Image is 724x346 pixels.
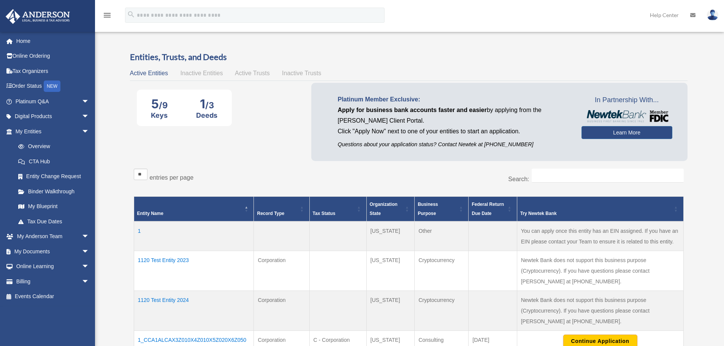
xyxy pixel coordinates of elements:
th: Federal Return Due Date: Activate to sort [469,197,517,222]
a: Online Learningarrow_drop_down [5,259,101,274]
div: 1 [196,96,217,111]
td: Other [415,221,469,251]
span: arrow_drop_down [82,109,97,125]
a: Events Calendar [5,289,101,304]
span: Entity Name [137,211,163,216]
div: Deeds [196,111,217,119]
span: Tax Status [313,211,336,216]
a: Platinum Q&Aarrow_drop_down [5,94,101,109]
th: Organization State: Activate to sort [366,197,415,222]
td: Cryptocurrency [415,291,469,331]
a: Entity Change Request [11,169,97,184]
span: Active Trusts [235,70,270,76]
p: Platinum Member Exclusive: [338,94,570,105]
div: NEW [44,81,60,92]
td: You can apply once this entity has an EIN assigned. If you have an EIN please contact your Team t... [517,221,683,251]
th: Entity Name: Activate to invert sorting [134,197,254,222]
a: Binder Walkthrough [11,184,97,199]
a: Learn More [581,126,672,139]
span: arrow_drop_down [82,229,97,245]
a: Home [5,33,101,49]
td: [US_STATE] [366,221,415,251]
td: Corporation [254,251,309,291]
p: Questions about your application status? Contact Newtek at [PHONE_NUMBER] [338,140,570,149]
td: Corporation [254,291,309,331]
a: My Documentsarrow_drop_down [5,244,101,259]
span: Active Entities [130,70,168,76]
img: Anderson Advisors Platinum Portal [3,9,72,24]
a: Billingarrow_drop_down [5,274,101,289]
span: arrow_drop_down [82,259,97,275]
i: menu [103,11,112,20]
a: Order StatusNEW [5,79,101,94]
a: My Anderson Teamarrow_drop_down [5,229,101,244]
th: Record Type: Activate to sort [254,197,309,222]
h3: Entities, Trusts, and Deeds [130,51,688,63]
span: arrow_drop_down [82,244,97,259]
span: In Partnership With... [581,94,672,106]
td: Newtek Bank does not support this business purpose (Cryptocurrency). If you have questions please... [517,251,683,291]
td: [US_STATE] [366,291,415,331]
div: 5 [151,96,168,111]
td: 1120 Test Entity 2024 [134,291,254,331]
span: /9 [159,100,168,110]
span: arrow_drop_down [82,274,97,289]
a: My Entitiesarrow_drop_down [5,124,97,139]
span: Business Purpose [418,202,438,216]
th: Tax Status: Activate to sort [309,197,366,222]
a: Digital Productsarrow_drop_down [5,109,101,124]
a: CTA Hub [11,154,97,169]
td: Newtek Bank does not support this business purpose (Cryptocurrency). If you have questions please... [517,291,683,331]
td: Cryptocurrency [415,251,469,291]
a: My Blueprint [11,199,97,214]
img: NewtekBankLogoSM.png [585,110,669,122]
i: search [127,10,135,19]
a: Online Ordering [5,49,101,64]
span: Inactive Entities [180,70,223,76]
span: /3 [205,100,214,110]
label: entries per page [150,174,194,181]
div: Try Newtek Bank [520,209,672,218]
td: 1120 Test Entity 2023 [134,251,254,291]
div: Keys [151,111,168,119]
span: Organization State [370,202,398,216]
span: Inactive Trusts [282,70,321,76]
label: Search: [508,176,529,182]
td: 1 [134,221,254,251]
a: Tax Organizers [5,63,101,79]
th: Business Purpose: Activate to sort [415,197,469,222]
th: Try Newtek Bank : Activate to sort [517,197,683,222]
p: by applying from the [PERSON_NAME] Client Portal. [338,105,570,126]
span: Federal Return Due Date [472,202,504,216]
span: arrow_drop_down [82,94,97,109]
a: Overview [11,139,93,154]
p: Click "Apply Now" next to one of your entities to start an application. [338,126,570,137]
span: Apply for business bank accounts faster and easier [338,107,487,113]
span: arrow_drop_down [82,124,97,139]
a: Tax Due Dates [11,214,97,229]
img: User Pic [707,9,718,21]
td: [US_STATE] [366,251,415,291]
span: Record Type [257,211,284,216]
a: menu [103,13,112,20]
